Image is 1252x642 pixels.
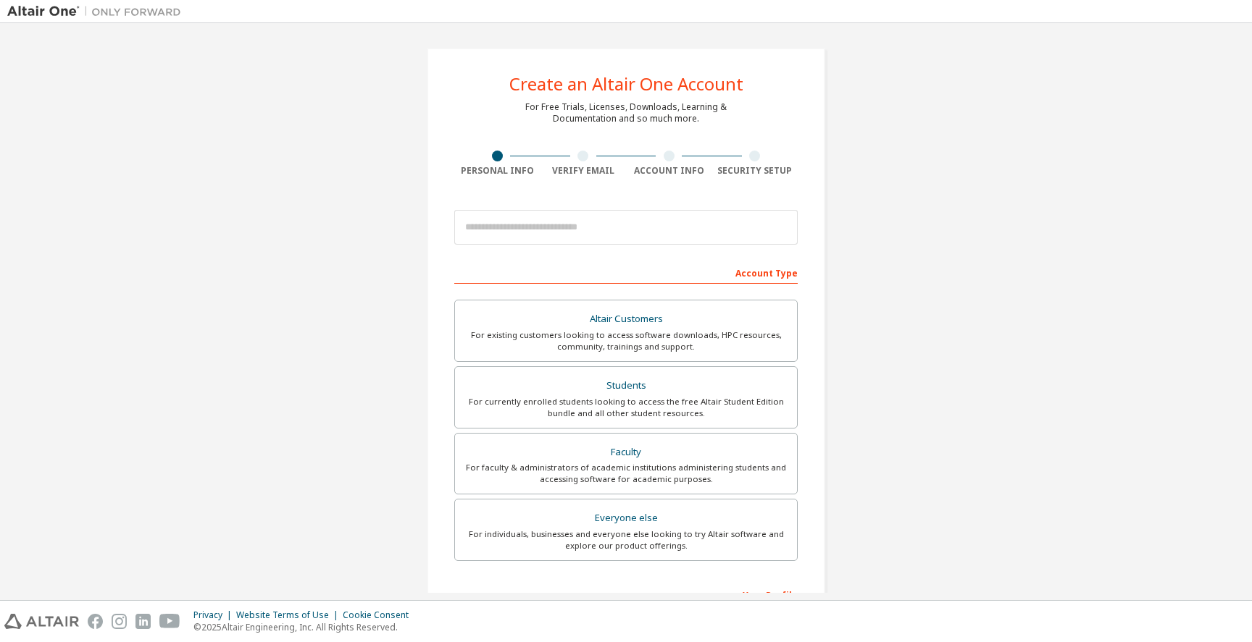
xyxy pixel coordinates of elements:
[525,101,727,124] div: For Free Trials, Licenses, Downloads, Learning & Documentation and so much more.
[112,614,127,629] img: instagram.svg
[464,309,788,329] div: Altair Customers
[509,75,743,93] div: Create an Altair One Account
[464,508,788,528] div: Everyone else
[4,614,79,629] img: altair_logo.svg
[236,609,343,621] div: Website Terms of Use
[464,329,788,352] div: For existing customers looking to access software downloads, HPC resources, community, trainings ...
[135,614,151,629] img: linkedin.svg
[464,396,788,419] div: For currently enrolled students looking to access the free Altair Student Edition bundle and all ...
[193,609,236,621] div: Privacy
[7,4,188,19] img: Altair One
[454,165,541,177] div: Personal Info
[464,462,788,485] div: For faculty & administrators of academic institutions administering students and accessing softwa...
[88,614,103,629] img: facebook.svg
[343,609,417,621] div: Cookie Consent
[626,165,712,177] div: Account Info
[193,621,417,633] p: © 2025 Altair Engineering, Inc. All Rights Reserved.
[464,376,788,396] div: Students
[454,583,798,606] div: Your Profile
[464,442,788,463] div: Faculty
[464,528,788,552] div: For individuals, businesses and everyone else looking to try Altair software and explore our prod...
[159,614,180,629] img: youtube.svg
[454,261,798,284] div: Account Type
[712,165,798,177] div: Security Setup
[541,165,627,177] div: Verify Email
